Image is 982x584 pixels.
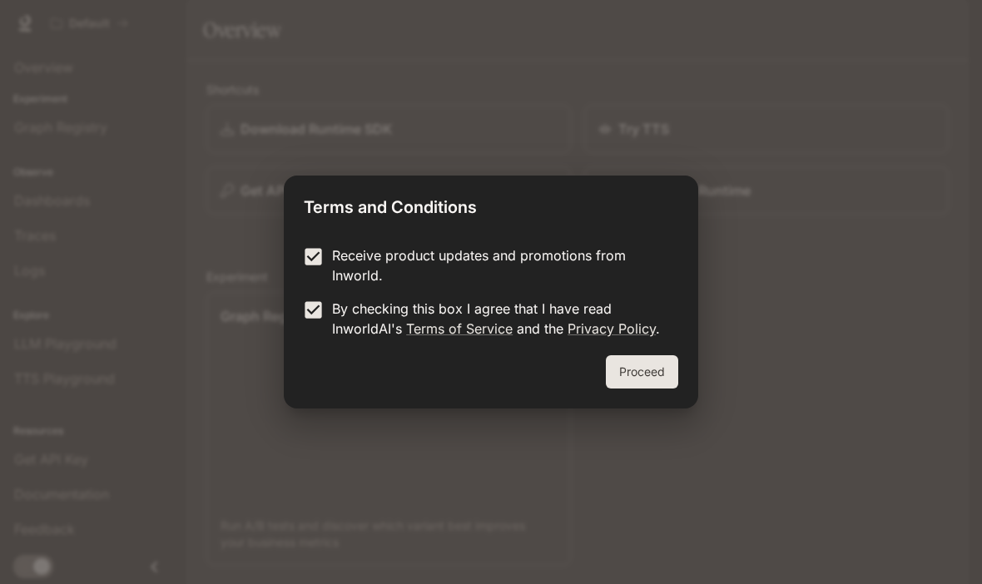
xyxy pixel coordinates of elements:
h2: Terms and Conditions [284,176,698,232]
a: Terms of Service [406,320,513,337]
p: Receive product updates and promotions from Inworld. [332,245,665,285]
p: By checking this box I agree that I have read InworldAI's and the . [332,299,665,339]
a: Privacy Policy [568,320,656,337]
button: Proceed [606,355,678,389]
